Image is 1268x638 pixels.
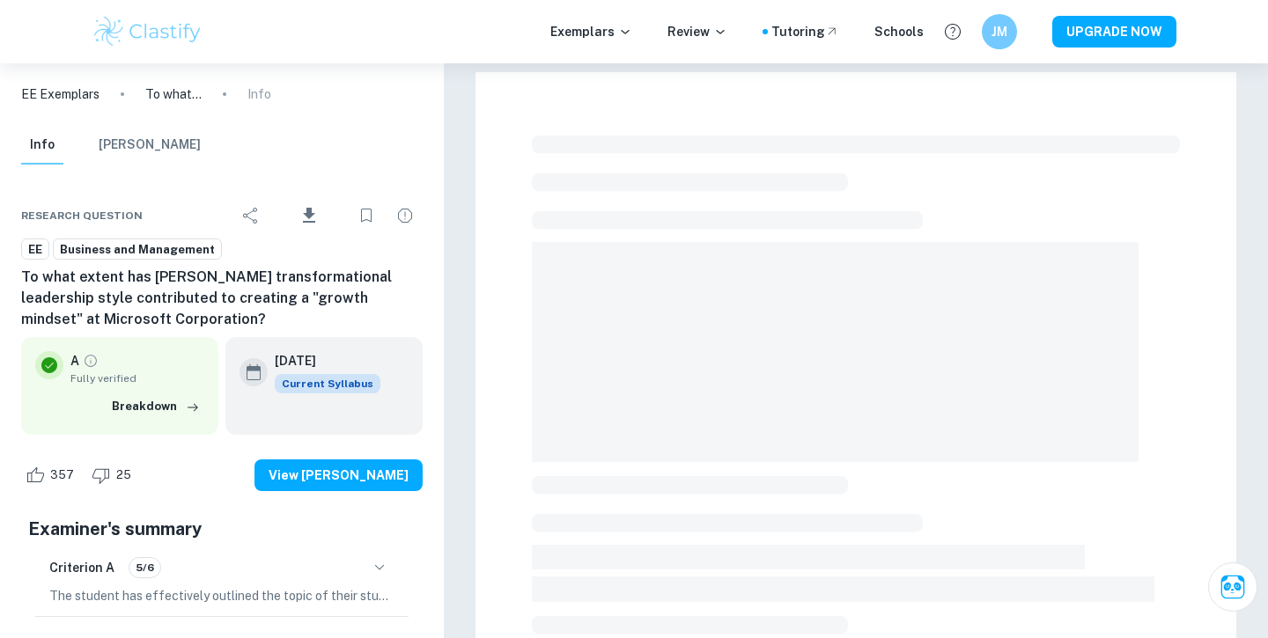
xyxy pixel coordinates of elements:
[275,374,380,393] div: This exemplar is based on the current syllabus. Feel free to refer to it for inspiration/ideas wh...
[87,461,141,489] div: Dislike
[145,84,202,104] p: To what extent has [PERSON_NAME] transformational leadership style contributed to creating a "gro...
[22,241,48,259] span: EE
[247,84,271,104] p: Info
[349,198,384,233] div: Bookmark
[387,198,423,233] div: Report issue
[21,84,100,104] a: EE Exemplars
[83,353,99,369] a: Grade fully verified
[28,516,416,542] h5: Examiner's summary
[1052,16,1176,48] button: UPGRADE NOW
[233,198,269,233] div: Share
[53,238,222,260] a: Business and Management
[70,370,204,386] span: Fully verified
[92,14,203,49] img: Clastify logo
[990,22,1010,41] h6: JM
[550,22,632,41] p: Exemplars
[49,586,394,605] p: The student has effectively outlined the topic of their study at the beginning of the essay, maki...
[107,466,141,484] span: 25
[275,351,366,370] h6: [DATE]
[275,374,380,393] span: Current Syllabus
[21,461,84,489] div: Like
[129,560,160,576] span: 5/6
[938,17,968,47] button: Help and Feedback
[254,459,423,491] button: View [PERSON_NAME]
[21,267,423,330] h6: To what extent has [PERSON_NAME] transformational leadership style contributed to creating a "gro...
[107,393,204,420] button: Breakdown
[667,22,727,41] p: Review
[1208,562,1257,612] button: Ask Clai
[21,238,49,260] a: EE
[874,22,924,41] a: Schools
[70,351,79,370] p: A
[99,126,201,165] button: [PERSON_NAME]
[49,558,114,577] h6: Criterion A
[771,22,839,41] a: Tutoring
[272,193,345,238] div: Download
[54,241,221,259] span: Business and Management
[21,208,143,224] span: Research question
[982,14,1017,49] button: JM
[21,126,63,165] button: Info
[41,466,84,484] span: 357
